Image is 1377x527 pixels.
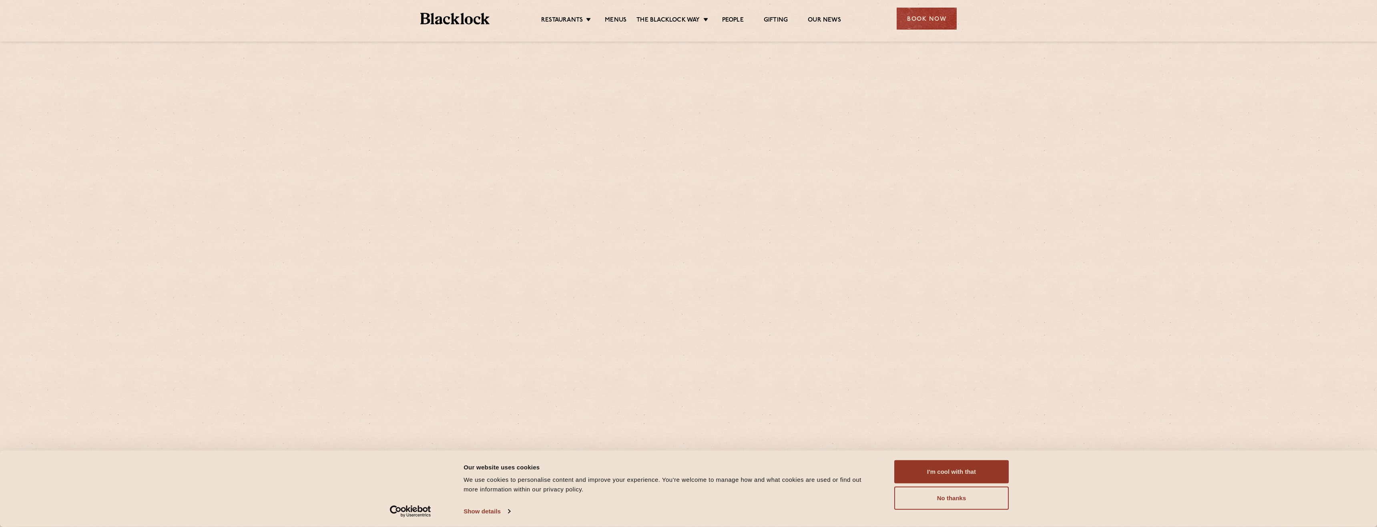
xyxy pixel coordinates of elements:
[636,16,700,25] a: The Blacklock Way
[764,16,788,25] a: Gifting
[722,16,744,25] a: People
[541,16,583,25] a: Restaurants
[464,462,876,472] div: Our website uses cookies
[605,16,626,25] a: Menus
[897,8,957,30] div: Book Now
[375,505,446,517] a: Usercentrics Cookiebot - opens in a new window
[894,460,1009,483] button: I'm cool with that
[464,475,876,494] div: We use cookies to personalise content and improve your experience. You're welcome to manage how a...
[808,16,841,25] a: Our News
[420,13,490,24] img: BL_Textured_Logo-footer-cropped.svg
[464,505,510,517] a: Show details
[894,487,1009,510] button: No thanks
